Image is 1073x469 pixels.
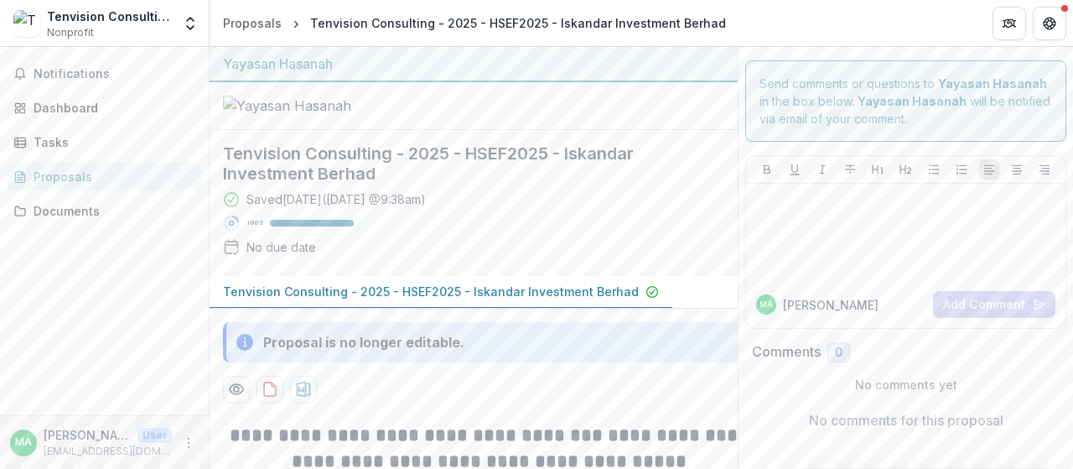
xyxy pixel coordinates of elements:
[44,426,131,444] p: [PERSON_NAME]
[223,143,697,184] h2: Tenvision Consulting - 2025 - HSEF2025 - Iskandar Investment Berhad
[1034,159,1055,180] button: Align Right
[47,8,172,25] div: Tenvision Consulting
[757,159,777,180] button: Bold
[13,10,40,37] img: Tenvision Consulting
[44,444,172,459] p: [EMAIL_ADDRESS][DOMAIN_NAME]
[263,332,464,352] div: Proposal is no longer editable.
[223,14,282,32] div: Proposals
[179,7,202,40] button: Open entity switcher
[895,159,915,180] button: Heading 2
[868,159,888,180] button: Heading 1
[812,159,832,180] button: Italicize
[34,99,189,117] div: Dashboard
[223,376,250,403] button: Preview 358b7804-0d51-4c96-ba89-adaa546fc2d9-0.pdf
[246,217,263,229] p: 100 %
[752,376,1060,393] p: No comments yet
[34,67,195,81] span: Notifications
[7,163,202,190] a: Proposals
[752,344,821,360] h2: Comments
[246,190,426,208] div: Saved [DATE] ( [DATE] @ 9:38am )
[310,14,726,32] div: Tenvision Consulting - 2025 - HSEF2025 - Iskandar Investment Berhad
[783,296,879,314] p: [PERSON_NAME]
[979,159,999,180] button: Align Left
[1007,159,1027,180] button: Align Center
[34,133,189,151] div: Tasks
[15,437,32,448] div: Mohd Faizal Bin Ayob
[924,159,944,180] button: Bullet List
[759,300,773,309] div: Mohd Faizal Bin Ayob
[223,54,724,74] div: Yayasan Hasanah
[938,76,1047,91] strong: Yayasan Hasanah
[993,7,1026,40] button: Partners
[179,433,199,453] button: More
[246,238,316,256] div: No due date
[1033,7,1066,40] button: Get Help
[809,410,1003,430] p: No comments for this proposal
[745,60,1066,142] div: Send comments or questions to in the box below. will be notified via email of your comment.
[7,128,202,156] a: Tasks
[216,11,288,35] a: Proposals
[835,346,842,360] span: 0
[951,159,972,180] button: Ordered List
[223,96,391,116] img: Yayasan Hasanah
[34,168,189,185] div: Proposals
[257,376,283,403] button: download-proposal
[137,428,172,443] p: User
[933,291,1055,318] button: Add Comment
[223,283,639,300] p: Tenvision Consulting - 2025 - HSEF2025 - Iskandar Investment Berhad
[7,197,202,225] a: Documents
[47,25,94,40] span: Nonprofit
[7,60,202,87] button: Notifications
[216,11,733,35] nav: breadcrumb
[34,202,189,220] div: Documents
[858,94,967,108] strong: Yayasan Hasanah
[290,376,317,403] button: download-proposal
[840,159,860,180] button: Strike
[7,94,202,122] a: Dashboard
[785,159,805,180] button: Underline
